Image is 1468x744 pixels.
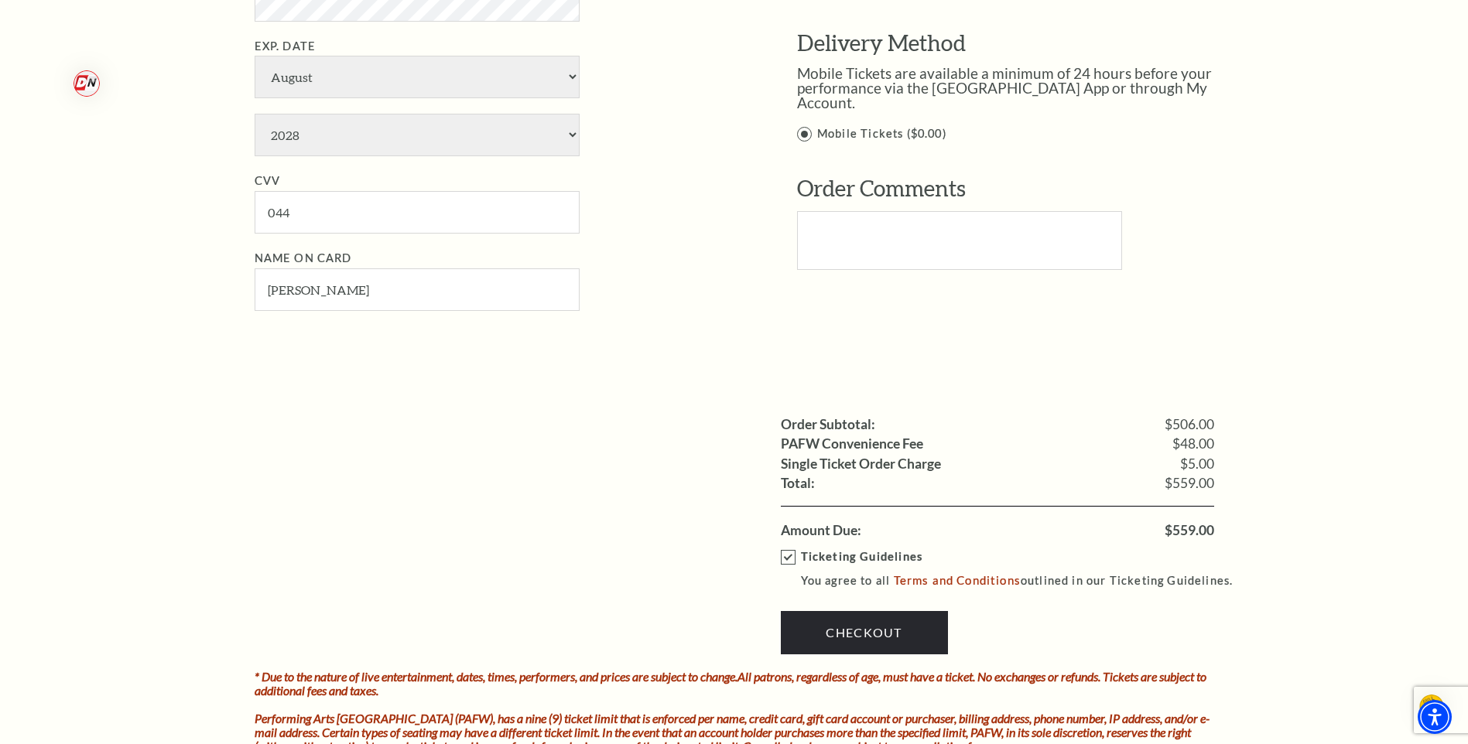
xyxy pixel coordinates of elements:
[1165,476,1214,490] span: $559.00
[255,56,580,98] select: Exp. Date
[255,669,1206,698] i: * Due to the nature of live entertainment, dates, times, performers, and prices are subject to ch...
[781,418,875,432] label: Order Subtotal:
[1021,574,1233,587] span: outlined in our Ticketing Guidelines.
[781,437,923,451] label: PAFW Convenience Fee
[255,114,580,156] select: Exp. Date
[781,524,861,538] label: Amount Due:
[255,39,317,53] label: Exp. Date
[797,211,1122,270] textarea: Text area
[255,174,281,187] label: CVV
[894,573,1021,587] a: Terms and Conditions
[781,457,941,471] label: Single Ticket Order Charge
[255,251,352,264] label: Name on Card
[1180,457,1214,471] span: $5.00
[737,669,973,684] strong: All patrons, regardless of age, must have a ticket
[797,66,1247,110] p: Mobile Tickets are available a minimum of 24 hours before your performance via the [GEOGRAPHIC_DA...
[781,611,948,654] a: Checkout
[1165,524,1214,538] span: $559.00
[1418,700,1452,734] div: Accessibility Menu
[1165,418,1214,432] span: $506.00
[797,175,966,201] span: Order Comments
[797,125,1247,144] label: Mobile Tickets ($0.00)
[801,550,922,563] strong: Ticketing Guidelines
[801,571,1247,591] p: You agree to all
[781,476,815,490] label: Total:
[1172,437,1214,451] span: $48.00
[797,29,966,56] span: Delivery Method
